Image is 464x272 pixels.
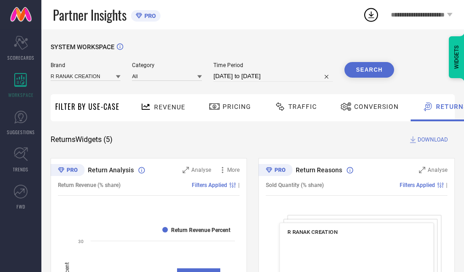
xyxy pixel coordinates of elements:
span: Conversion [354,103,399,110]
span: Filters Applied [192,182,227,188]
span: Partner Insights [53,6,126,24]
svg: Zoom [183,167,189,173]
span: Brand [51,62,120,68]
span: Time Period [213,62,333,68]
button: Search [344,62,394,78]
span: Return Analysis [88,166,134,174]
span: PRO [142,12,156,19]
span: | [238,182,240,188]
svg: Zoom [419,167,425,173]
span: Return Reasons [296,166,342,174]
div: Premium [258,164,292,178]
div: Open download list [363,6,379,23]
span: | [446,182,447,188]
span: Pricing [223,103,251,110]
span: Category [132,62,202,68]
span: SCORECARDS [7,54,34,61]
span: Analyse [428,167,447,173]
text: Return Revenue Percent [171,227,230,233]
text: 30 [78,239,84,244]
span: More [227,167,240,173]
span: Filters Applied [400,182,435,188]
span: Filter By Use-Case [55,101,120,112]
span: SYSTEM WORKSPACE [51,43,115,51]
span: SUGGESTIONS [7,129,35,136]
span: Traffic [288,103,317,110]
input: Select time period [213,71,333,82]
span: Return Revenue (% share) [58,182,120,188]
span: Revenue [154,103,185,111]
span: TRENDS [13,166,29,173]
span: DOWNLOAD [418,135,448,144]
span: FWD [17,203,25,210]
span: Analyse [191,167,211,173]
span: R RANAK CREATION [287,229,338,235]
span: Sold Quantity (% share) [266,182,324,188]
span: WORKSPACE [8,91,34,98]
span: Returns Widgets ( 5 ) [51,135,113,144]
div: Premium [51,164,85,178]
